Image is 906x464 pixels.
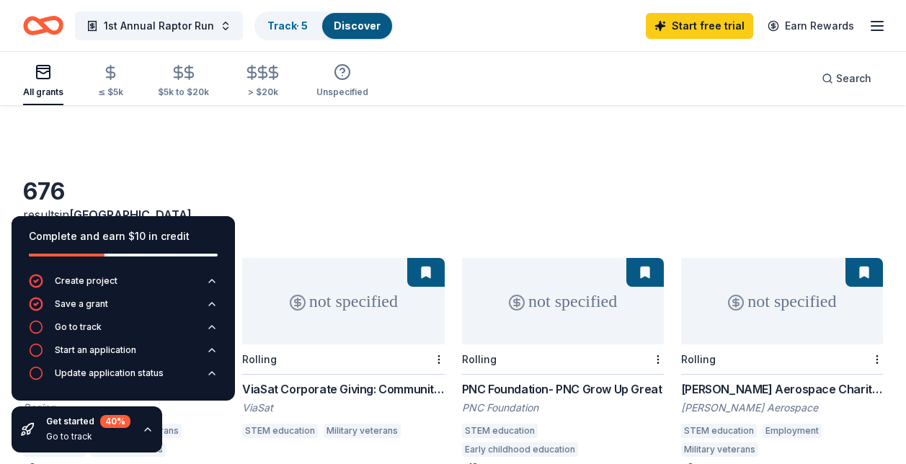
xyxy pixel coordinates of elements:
[242,380,444,398] div: ViaSat Corporate Giving: Community Initiatives
[23,86,63,98] div: All grants
[55,321,102,333] div: Go to track
[100,415,130,428] div: 40 %
[462,424,538,438] div: STEM education
[462,401,664,415] div: PNC Foundation
[681,424,757,438] div: STEM education
[316,86,368,98] div: Unspecified
[462,442,578,457] div: Early childhood education
[836,70,871,87] span: Search
[242,353,277,365] div: Rolling
[244,86,282,98] div: > $20k
[29,320,218,343] button: Go to track
[242,424,318,438] div: STEM education
[244,58,282,105] button: > $20k
[98,86,123,98] div: ≤ $5k
[29,228,218,245] div: Complete and earn $10 in credit
[681,442,758,457] div: Military veterans
[158,58,209,105] button: $5k to $20k
[23,9,63,43] a: Home
[462,258,664,344] div: not specified
[462,380,664,398] div: PNC Foundation- PNC Grow Up Great
[98,58,123,105] button: ≤ $5k
[681,353,716,365] div: Rolling
[23,58,63,105] button: All grants
[104,17,214,35] span: 1st Annual Raptor Run
[46,431,130,442] div: Go to track
[810,64,883,93] button: Search
[646,13,753,39] a: Start free trial
[55,344,136,356] div: Start an application
[23,177,225,206] div: 676
[29,274,218,297] button: Create project
[55,367,164,379] div: Update application status
[242,258,444,344] div: not specified
[254,12,394,40] button: Track· 5Discover
[681,401,883,415] div: [PERSON_NAME] Aerospace
[29,366,218,389] button: Update application status
[334,19,381,32] a: Discover
[681,258,883,344] div: not specified
[158,86,209,98] div: $5k to $20k
[267,19,308,32] a: Track· 5
[759,13,863,39] a: Earn Rewards
[55,298,108,310] div: Save a grant
[46,415,130,428] div: Get started
[29,343,218,366] button: Start an application
[462,353,497,365] div: Rolling
[242,258,444,442] a: not specifiedRollingViaSat Corporate Giving: Community InitiativesViaSatSTEM educationMilitary ve...
[763,424,822,438] div: Employment
[55,275,117,287] div: Create project
[242,401,444,415] div: ViaSat
[29,297,218,320] button: Save a grant
[75,12,243,40] button: 1st Annual Raptor Run
[681,380,883,398] div: [PERSON_NAME] Aerospace Charitable Giving
[316,58,368,105] button: Unspecified
[324,424,401,438] div: Military veterans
